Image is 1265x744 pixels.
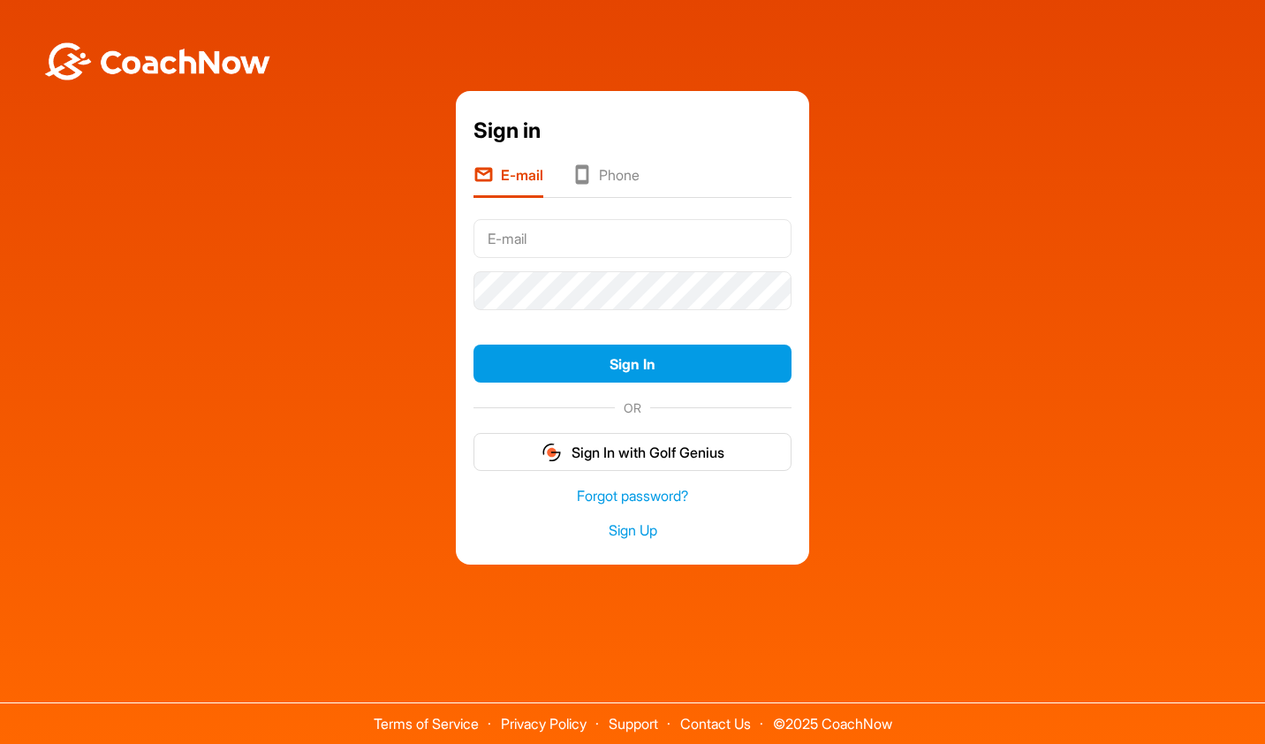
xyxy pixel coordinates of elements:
[473,486,792,506] a: Forgot password?
[680,715,751,733] a: Contact Us
[473,219,792,258] input: E-mail
[473,345,792,383] button: Sign In
[572,164,640,198] li: Phone
[473,164,543,198] li: E-mail
[374,715,479,733] a: Terms of Service
[501,715,587,733] a: Privacy Policy
[473,115,792,147] div: Sign in
[42,42,272,80] img: BwLJSsUCoWCh5upNqxVrqldRgqLPVwmV24tXu5FoVAoFEpwwqQ3VIfuoInZCoVCoTD4vwADAC3ZFMkVEQFDAAAAAElFTkSuQmCC
[541,442,563,463] img: gg_logo
[764,703,901,731] span: © 2025 CoachNow
[473,433,792,471] button: Sign In with Golf Genius
[609,715,658,733] a: Support
[615,399,650,417] span: OR
[473,520,792,541] a: Sign Up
